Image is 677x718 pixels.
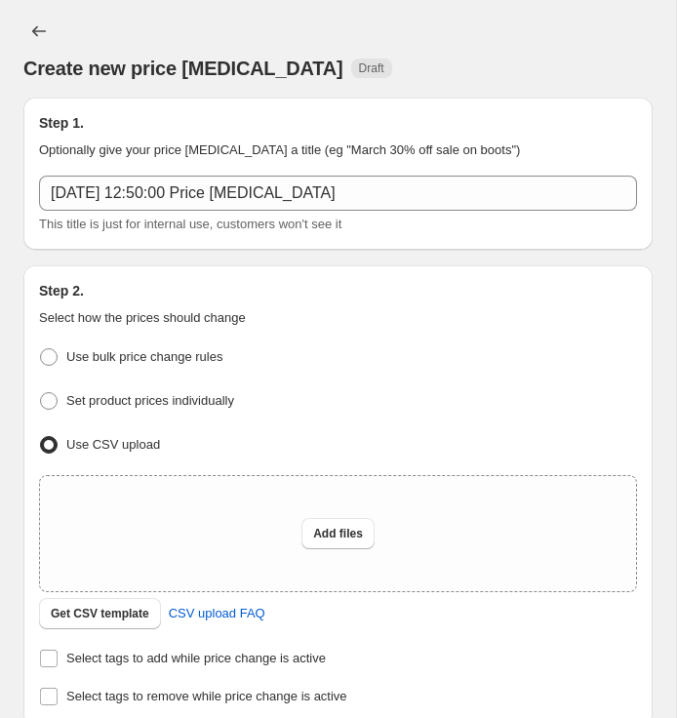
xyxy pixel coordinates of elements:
[66,393,234,408] span: Set product prices individually
[39,176,637,211] input: 30% off holiday sale
[66,651,326,665] span: Select tags to add while price change is active
[23,16,55,47] button: Price change jobs
[169,604,265,623] span: CSV upload FAQ
[23,58,343,79] span: Create new price [MEDICAL_DATA]
[313,526,363,541] span: Add files
[359,60,384,76] span: Draft
[39,217,341,231] span: This title is just for internal use, customers won't see it
[39,113,637,133] h2: Step 1.
[39,308,637,328] p: Select how the prices should change
[39,598,161,629] button: Get CSV template
[51,606,149,621] span: Get CSV template
[66,689,347,703] span: Select tags to remove while price change is active
[157,598,277,629] a: CSV upload FAQ
[66,349,222,364] span: Use bulk price change rules
[39,140,637,160] p: Optionally give your price [MEDICAL_DATA] a title (eg "March 30% off sale on boots")
[66,437,160,452] span: Use CSV upload
[39,281,637,300] h2: Step 2.
[301,518,375,549] button: Add files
